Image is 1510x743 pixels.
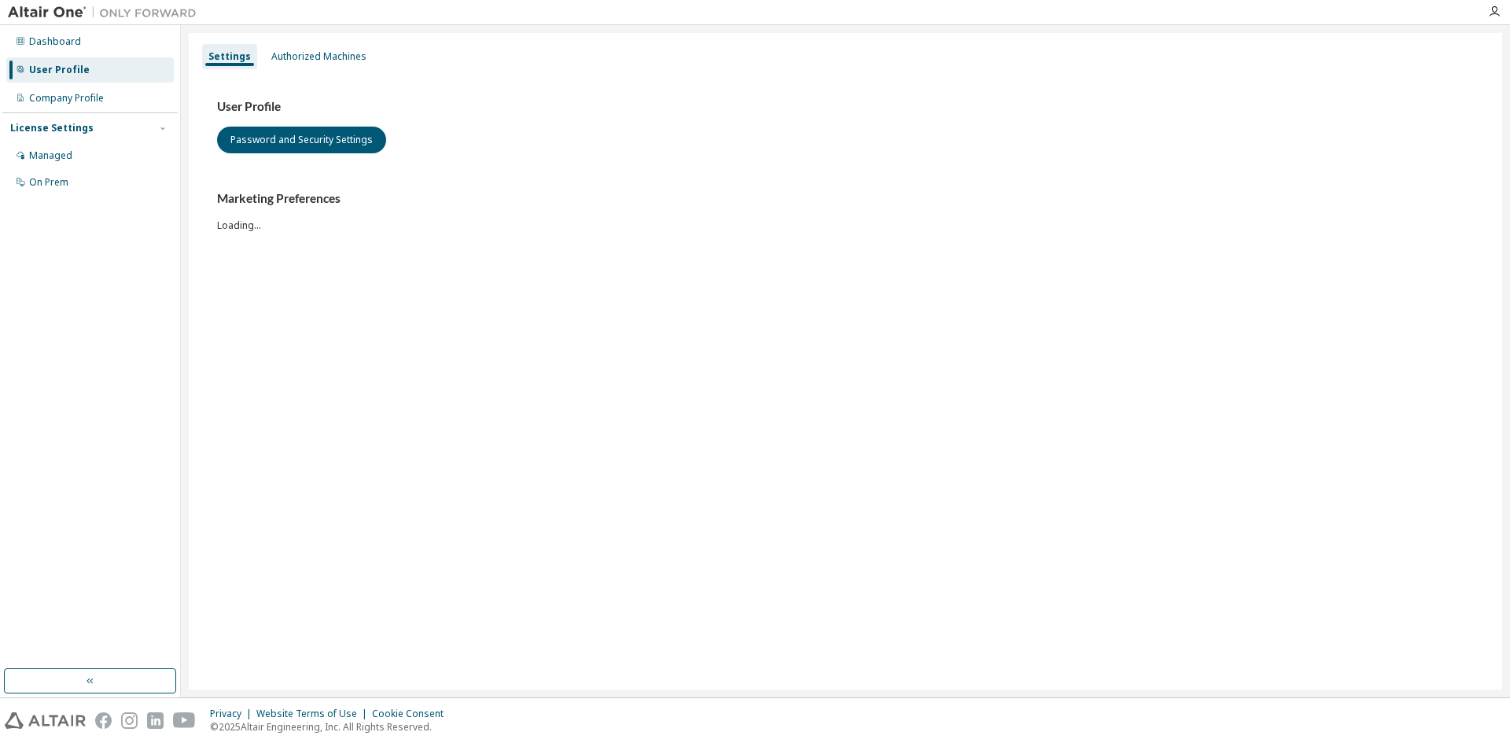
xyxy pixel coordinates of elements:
img: linkedin.svg [147,712,164,729]
img: altair_logo.svg [5,712,86,729]
div: Managed [29,149,72,162]
div: Loading... [217,191,1474,231]
img: instagram.svg [121,712,138,729]
div: License Settings [10,122,94,134]
div: Privacy [210,708,256,720]
img: youtube.svg [173,712,196,729]
h3: User Profile [217,99,1474,115]
img: facebook.svg [95,712,112,729]
div: On Prem [29,176,68,189]
div: Authorized Machines [271,50,366,63]
div: User Profile [29,64,90,76]
div: Dashboard [29,35,81,48]
div: Settings [208,50,251,63]
button: Password and Security Settings [217,127,386,153]
div: Company Profile [29,92,104,105]
p: © 2025 Altair Engineering, Inc. All Rights Reserved. [210,720,453,734]
h3: Marketing Preferences [217,191,1474,207]
div: Website Terms of Use [256,708,372,720]
div: Cookie Consent [372,708,453,720]
img: Altair One [8,5,204,20]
